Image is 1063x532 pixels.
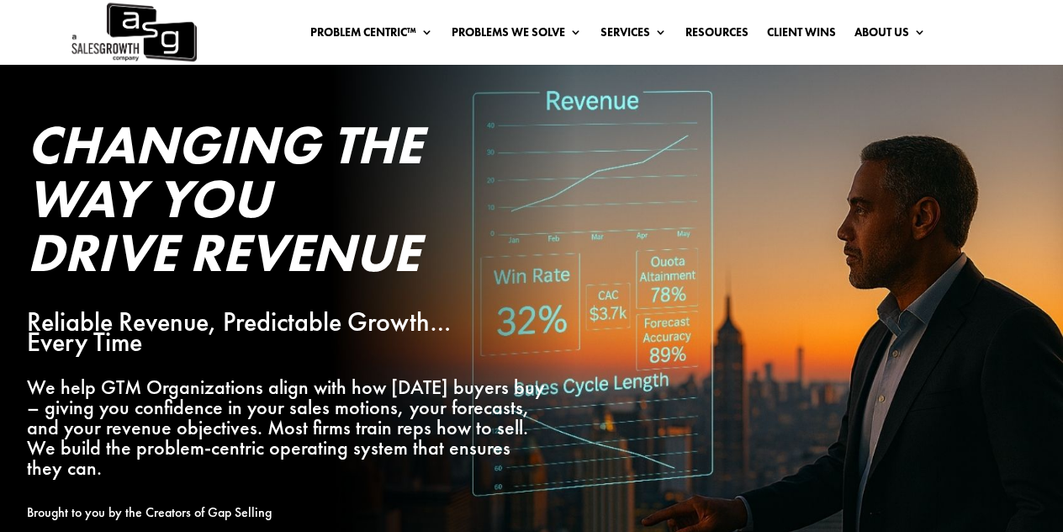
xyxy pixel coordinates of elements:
[27,503,549,523] p: Brought to you by the Creators of Gap Selling
[767,26,836,45] a: Client Wins
[27,312,549,353] p: Reliable Revenue, Predictable Growth…Every Time
[310,26,433,45] a: Problem Centric™
[27,377,549,477] p: We help GTM Organizations align with how [DATE] buyers buy – giving you confidence in your sales ...
[27,118,549,288] h2: Changing the Way You Drive Revenue
[452,26,582,45] a: Problems We Solve
[854,26,926,45] a: About Us
[685,26,748,45] a: Resources
[600,26,667,45] a: Services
